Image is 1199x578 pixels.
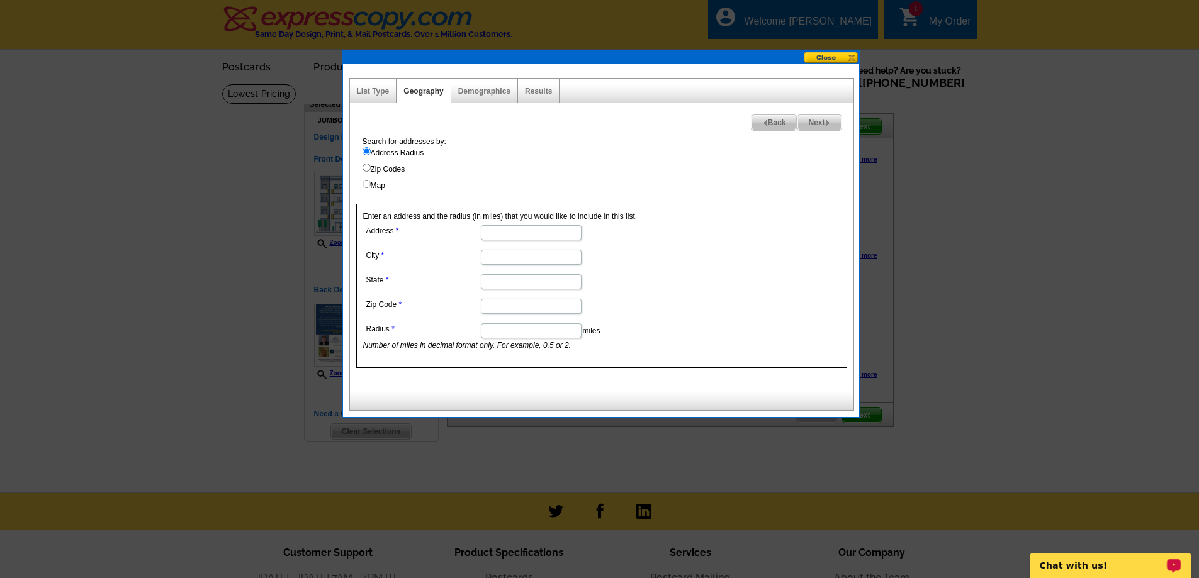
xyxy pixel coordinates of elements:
[363,320,698,351] dd: miles
[366,299,480,310] label: Zip Code
[366,250,480,261] label: City
[363,180,853,191] label: Map
[797,115,841,130] span: Next
[762,120,768,126] img: button-prev-arrow-gray.png
[363,180,371,188] input: Map
[357,87,390,96] a: List Type
[751,114,797,131] a: Back
[363,164,371,172] input: Zip Codes
[751,115,797,130] span: Back
[525,87,552,96] a: Results
[363,147,853,158] label: Address Radius
[363,164,853,175] label: Zip Codes
[356,204,847,368] div: Enter an address and the radius (in miles) that you would like to include in this list.
[363,147,371,155] input: Address Radius
[458,87,510,96] a: Demographics
[366,274,480,286] label: State
[363,341,571,350] i: Number of miles in decimal format only. For example, 0.5 or 2.
[366,323,480,335] label: Radius
[825,120,831,126] img: button-next-arrow-gray.png
[366,225,480,236] label: Address
[356,136,853,191] div: Search for addresses by:
[1022,538,1199,578] iframe: LiveChat chat widget
[403,87,443,96] a: Geography
[797,114,842,131] a: Next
